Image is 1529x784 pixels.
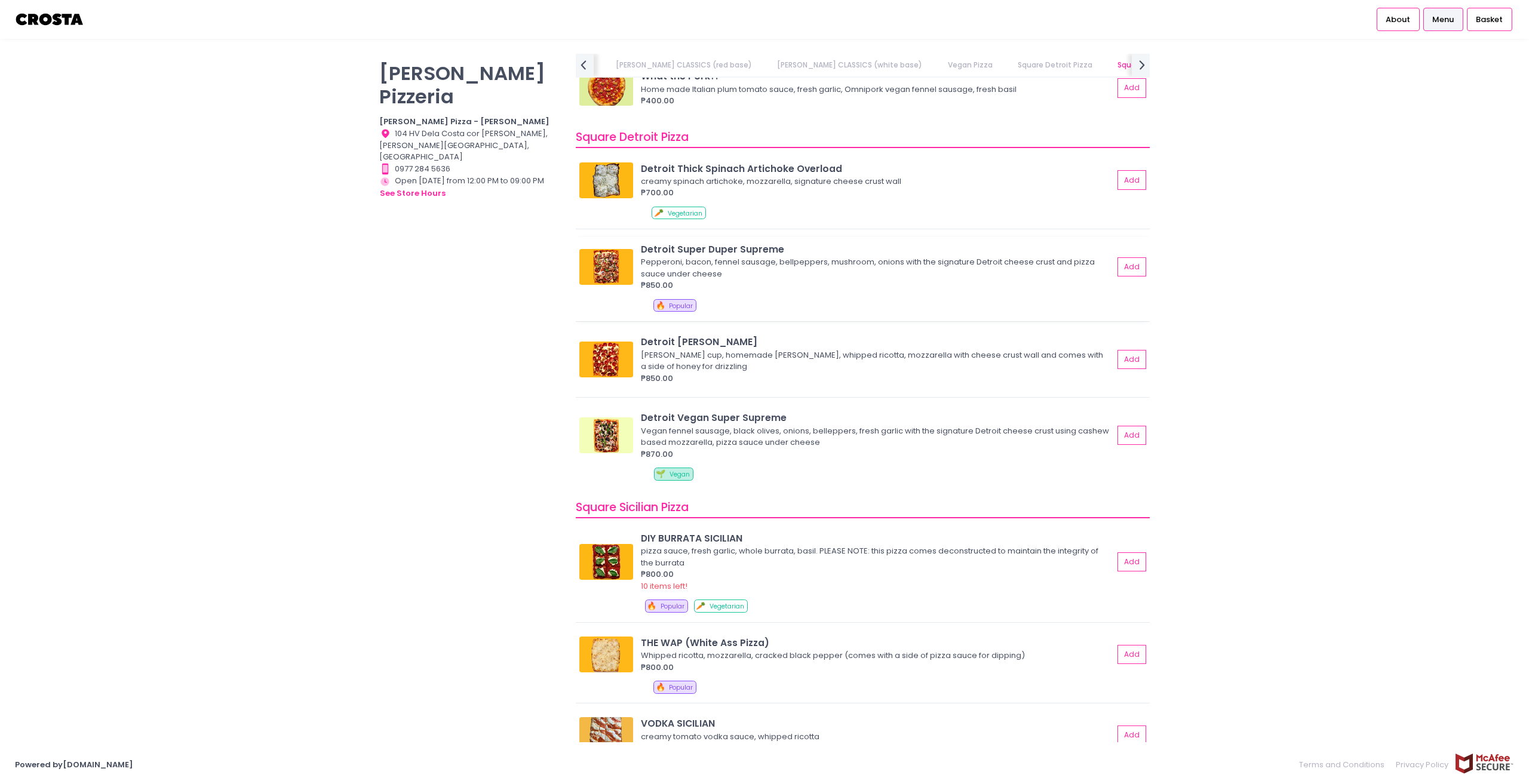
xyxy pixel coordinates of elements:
div: Detroit Thick Spinach Artichoke Overload [641,162,1113,176]
a: [PERSON_NAME] CLASSICS (white base) [766,54,934,76]
img: THE WAP (White Ass Pizza) [579,637,633,672]
div: VODKA SICILIAN [641,717,1113,730]
div: [PERSON_NAME] cup, homemade [PERSON_NAME], whipped ricotta, mozzarella with cheese crust wall and... [641,349,1110,373]
span: 10 items left! [641,580,687,592]
div: ₱800.00 [641,662,1113,674]
div: 0977 284 5636 [379,163,561,175]
a: Powered by[DOMAIN_NAME] [15,759,133,770]
button: Add [1117,170,1146,190]
div: Detroit Super Duper Supreme [641,242,1113,256]
button: Add [1117,257,1146,277]
img: Detroit Roni Salciccia [579,342,633,377]
div: ₱870.00 [641,448,1113,460]
a: Square Detroit Pizza [1006,54,1104,76]
span: Square Sicilian Pizza [576,499,689,515]
button: Add [1117,426,1146,445]
span: Popular [669,683,693,692]
img: mcafee-secure [1454,753,1514,774]
a: [PERSON_NAME] CLASSICS (red base) [604,54,764,76]
div: ₱700.00 [641,187,1113,199]
button: Add [1117,725,1146,745]
span: Vegan [670,470,690,479]
img: Detroit Vegan Super Supreme [579,417,633,453]
span: 🥕 [654,207,664,219]
button: Add [1117,645,1146,665]
button: Add [1117,350,1146,370]
a: Square Sicilian Pizza [1106,54,1203,76]
span: 🌱 [656,468,665,479]
div: Pepperoni, bacon, fennel sausage, bellpeppers, mushroom, onions with the signature Detroit cheese... [641,256,1110,279]
span: Popular [669,302,693,310]
div: DIY BURRATA SICILIAN [641,531,1113,545]
b: [PERSON_NAME] Pizza - [PERSON_NAME] [379,116,549,127]
div: 104 HV Dela Costa cor [PERSON_NAME], [PERSON_NAME][GEOGRAPHIC_DATA], [GEOGRAPHIC_DATA] [379,128,561,163]
img: Detroit Super Duper Supreme [579,249,633,285]
span: Square Detroit Pizza [576,129,689,145]
div: ₱400.00 [641,95,1113,107]
span: About [1386,14,1410,26]
a: About [1377,8,1420,30]
button: see store hours [379,187,446,200]
span: Popular [661,602,684,611]
div: pizza sauce, fresh garlic, whole burrata, basil. PLEASE NOTE: this pizza comes deconstructed to m... [641,545,1110,568]
div: ₱850.00 [641,373,1113,385]
img: logo [15,9,85,30]
a: Menu [1423,8,1463,30]
a: Terms and Conditions [1299,753,1390,776]
span: Vegetarian [668,209,702,218]
span: 🔥 [647,600,656,611]
img: DIY BURRATA SICILIAN [579,544,633,580]
span: Basket [1476,14,1503,26]
div: Open [DATE] from 12:00 PM to 09:00 PM [379,175,561,200]
p: [PERSON_NAME] Pizzeria [379,62,561,108]
div: creamy tomato vodka sauce, whipped ricotta [641,731,1110,743]
div: creamy spinach artichoke, mozzarella, signature cheese crust wall [641,176,1110,187]
a: Privacy Policy [1390,753,1455,776]
span: Menu [1432,14,1454,26]
img: VODKA SICILIAN [579,717,633,753]
div: ₱800.00 [641,568,1113,580]
div: Detroit Vegan Super Supreme [641,411,1113,425]
span: 🔥 [656,681,665,693]
img: Detroit Thick Spinach Artichoke Overload [579,162,633,198]
span: 🥕 [696,600,705,611]
div: ₱850.00 [641,279,1113,291]
span: 🔥 [656,300,665,311]
button: Add [1117,552,1146,572]
div: Home made Italian plum tomato sauce, fresh garlic, Omnipork vegan fennel sausage, fresh basil [641,84,1110,96]
div: Detroit [PERSON_NAME] [641,335,1113,349]
span: Vegetarian [710,602,744,611]
div: THE WAP (White Ass Pizza) [641,636,1113,650]
div: Whipped ricotta, mozzarella, cracked black pepper (comes with a side of pizza sauce for dipping) [641,650,1110,662]
img: What the Pork?! [579,70,633,106]
div: Vegan fennel sausage, black olives, onions, belleppers, fresh garlic with the signature Detroit c... [641,425,1110,448]
button: Add [1117,78,1146,98]
a: Vegan Pizza [936,54,1004,76]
